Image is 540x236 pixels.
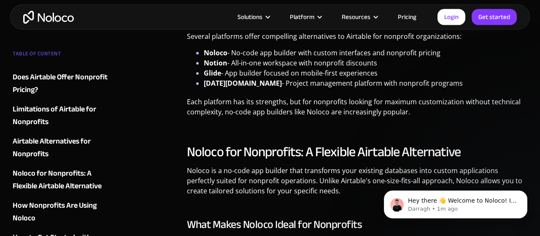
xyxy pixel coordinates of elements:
[13,199,115,225] a: How Nonprofits Are Using Noloco
[387,11,427,22] a: Pricing
[227,11,279,22] div: Solutions
[187,97,527,123] p: Each platform has its strengths, but for nonprofits looking for maximum customization without tec...
[13,103,115,128] a: Limitations of Airtable for Nonprofits
[204,68,221,78] strong: Glide
[204,58,227,68] strong: Notion
[204,79,282,88] strong: [DATE][DOMAIN_NAME]
[187,165,527,202] p: Noloco is a no-code app builder that transforms your existing databases into custom applications ...
[204,58,527,68] li: - All-in-one workspace with nonprofit discounts
[13,47,115,64] div: TABLE OF CONTENT
[204,78,527,88] li: - Project management platform with nonprofit programs
[342,11,370,22] div: Resources
[371,173,540,232] iframe: Intercom notifications message
[13,71,115,96] a: Does Airtable Offer Nonprofit Pricing?
[331,11,387,22] div: Resources
[290,11,314,22] div: Platform
[187,218,527,231] h3: What Makes Noloco Ideal for Nonprofits
[13,167,115,193] a: Noloco for Nonprofits: A Flexible Airtable Alternative
[23,11,74,24] a: home
[279,11,331,22] div: Platform
[13,135,115,160] a: Airtable Alternatives for Nonprofits
[437,9,465,25] a: Login
[204,48,527,58] li: - No-code app builder with custom interfaces and nonprofit pricing
[204,48,227,57] strong: Noloco
[238,11,262,22] div: Solutions
[187,144,527,160] h2: Noloco for Nonprofits: A Flexible Airtable Alternative
[472,9,517,25] a: Get started
[187,31,527,48] p: Several platforms offer compelling alternatives to Airtable for nonprofit organizations:
[204,68,527,78] li: - App builder focused on mobile-first experiences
